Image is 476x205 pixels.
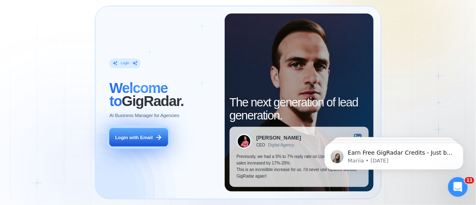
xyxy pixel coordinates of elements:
[312,126,476,183] iframe: Intercom notifications message
[256,143,265,148] div: CEO
[268,143,294,148] div: Digital Agency
[237,153,362,180] p: Previously, we had a 5% to 7% reply rate on Upwork, but now our sales increased by 17%-20%. This ...
[256,135,301,140] div: [PERSON_NAME]
[230,96,369,122] h2: The next generation of lead generation.
[109,128,168,146] button: Login with Email
[109,81,217,108] h2: ‍ GigRadar.
[448,177,468,197] iframe: Intercom live chat
[109,80,167,109] span: Welcome to
[115,134,153,141] div: Login with Email
[465,177,474,184] span: 11
[109,112,179,119] p: AI Business Manager for Agencies
[121,61,129,66] div: Login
